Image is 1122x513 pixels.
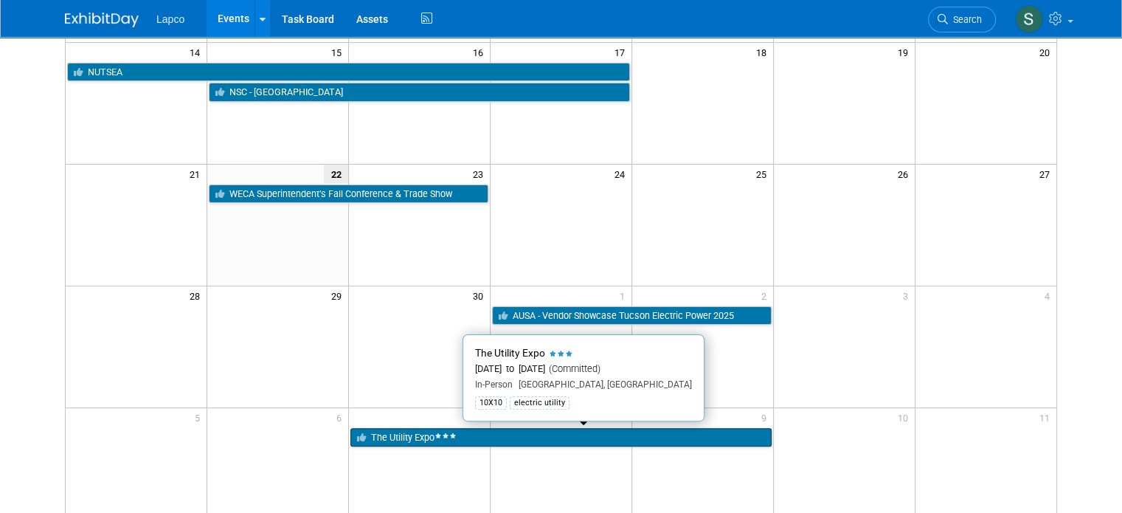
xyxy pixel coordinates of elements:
a: NSC - [GEOGRAPHIC_DATA] [209,83,630,102]
span: 4 [1043,286,1056,305]
span: 17 [613,43,631,61]
span: 16 [471,43,490,61]
img: Suzanne Kazo [1015,5,1043,33]
span: 30 [471,286,490,305]
span: 20 [1038,43,1056,61]
span: 2 [760,286,773,305]
span: 27 [1038,165,1056,183]
img: ExhibitDay [65,13,139,27]
a: WECA Superintendent’s Fall Conference & Trade Show [209,185,488,204]
span: 29 [330,286,348,305]
span: 9 [760,408,773,427]
div: [DATE] to [DATE] [475,363,692,376]
div: electric utility [510,396,569,410]
span: 5 [193,408,207,427]
span: 23 [471,165,490,183]
span: 25 [755,165,773,183]
a: The Utility Expo [350,428,772,447]
span: 26 [896,165,915,183]
span: [GEOGRAPHIC_DATA], [GEOGRAPHIC_DATA] [513,379,692,390]
span: Search [948,14,982,25]
span: 19 [896,43,915,61]
span: 10 [896,408,915,427]
span: (Committed) [545,363,600,374]
a: NUTSEA [67,63,630,82]
a: Search [928,7,996,32]
span: 22 [324,165,348,183]
span: 21 [188,165,207,183]
span: Lapco [156,13,184,25]
span: 14 [188,43,207,61]
span: 3 [901,286,915,305]
span: 15 [330,43,348,61]
span: 1 [618,286,631,305]
span: 28 [188,286,207,305]
span: In-Person [475,379,513,390]
span: 18 [755,43,773,61]
a: AUSA - Vendor Showcase Tucson Electric Power 2025 [492,306,772,326]
span: 24 [613,165,631,183]
span: 11 [1038,408,1056,427]
div: 10X10 [475,396,507,410]
span: The Utility Expo [475,347,545,359]
span: 6 [335,408,348,427]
